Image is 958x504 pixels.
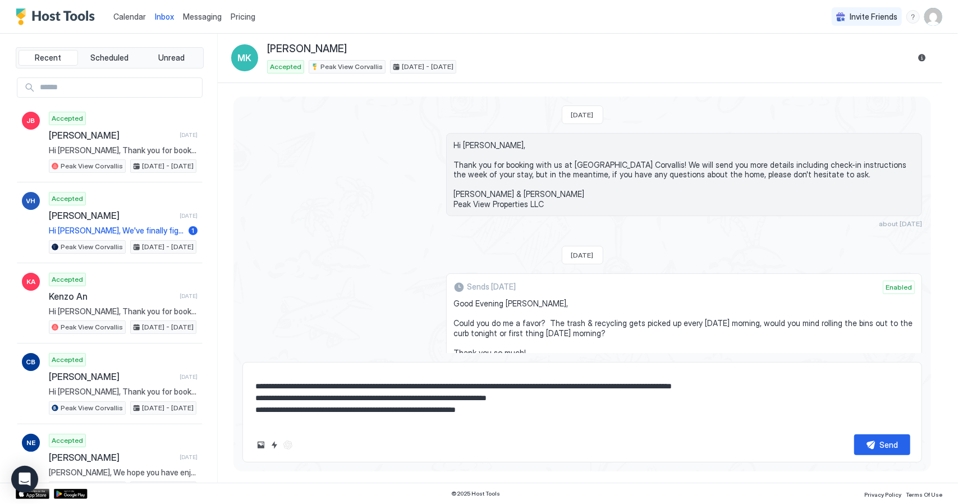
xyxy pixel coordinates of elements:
[19,50,78,66] button: Recent
[49,291,175,302] span: Kenzo An
[142,322,194,332] span: [DATE] - [DATE]
[879,219,922,228] span: about [DATE]
[155,12,174,21] span: Inbox
[26,277,35,287] span: KA
[142,161,194,171] span: [DATE] - [DATE]
[35,78,202,97] input: Input Field
[453,140,915,209] span: Hi [PERSON_NAME], Thank you for booking with us at [GEOGRAPHIC_DATA] Corvallis! We will send you ...
[854,434,910,455] button: Send
[183,12,222,21] span: Messaging
[49,306,198,317] span: Hi [PERSON_NAME], Thank you for booking with us at [GEOGRAPHIC_DATA] Corvallis! We will send you ...
[35,53,61,63] span: Recent
[113,11,146,22] a: Calendar
[26,438,35,448] span: NE
[571,111,594,119] span: [DATE]
[61,161,123,171] span: Peak View Corvallis
[864,488,901,500] a: Privacy Policy
[52,113,83,123] span: Accepted
[320,62,383,72] span: Peak View Corvallis
[180,131,198,139] span: [DATE]
[49,468,198,478] span: [PERSON_NAME], We hope you have enjoyed your stay with us at [GEOGRAPHIC_DATA]! Check-Out Time 11...
[155,11,174,22] a: Inbox
[52,436,83,446] span: Accepted
[906,488,942,500] a: Terms Of Use
[141,50,201,66] button: Unread
[906,10,920,24] div: menu
[915,51,929,65] button: Reservation information
[142,242,194,252] span: [DATE] - [DATE]
[158,53,185,63] span: Unread
[142,403,194,413] span: [DATE] - [DATE]
[571,251,594,259] span: [DATE]
[61,403,123,413] span: Peak View Corvallis
[80,50,140,66] button: Scheduled
[52,355,83,365] span: Accepted
[26,357,36,367] span: CB
[27,116,35,126] span: JB
[254,438,268,452] button: Upload image
[49,452,175,463] span: [PERSON_NAME]
[26,196,36,206] span: VH
[49,226,184,236] span: Hi [PERSON_NAME], We've finally figured it all out. We will be coming in on that [DATE] and would...
[91,53,129,63] span: Scheduled
[52,274,83,285] span: Accepted
[180,453,198,461] span: [DATE]
[886,282,912,292] span: Enabled
[864,491,901,498] span: Privacy Policy
[16,489,49,499] a: App Store
[453,299,915,377] span: Good Evening [PERSON_NAME], Could you do me a favor? The trash & recycling gets picked up every [...
[16,8,100,25] a: Host Tools Logo
[906,491,942,498] span: Terms Of Use
[267,43,347,56] span: [PERSON_NAME]
[54,489,88,499] a: Google Play Store
[452,490,501,497] span: © 2025 Host Tools
[113,12,146,21] span: Calendar
[180,373,198,381] span: [DATE]
[192,226,195,235] span: 1
[268,438,281,452] button: Quick reply
[924,8,942,26] div: User profile
[180,212,198,219] span: [DATE]
[16,47,204,68] div: tab-group
[180,292,198,300] span: [DATE]
[52,194,83,204] span: Accepted
[49,371,175,382] span: [PERSON_NAME]
[880,439,899,451] div: Send
[467,282,516,292] span: Sends [DATE]
[231,12,255,22] span: Pricing
[49,145,198,155] span: Hi [PERSON_NAME], Thank you for booking with us at [GEOGRAPHIC_DATA] Corvallis! We will send you ...
[270,62,301,72] span: Accepted
[49,387,198,397] span: Hi [PERSON_NAME], Thank you for booking with us at [GEOGRAPHIC_DATA] Corvallis! We will send you ...
[11,466,38,493] div: Open Intercom Messenger
[402,62,453,72] span: [DATE] - [DATE]
[49,130,175,141] span: [PERSON_NAME]
[49,210,175,221] span: [PERSON_NAME]
[61,322,123,332] span: Peak View Corvallis
[238,51,252,65] span: MK
[183,11,222,22] a: Messaging
[61,242,123,252] span: Peak View Corvallis
[850,12,897,22] span: Invite Friends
